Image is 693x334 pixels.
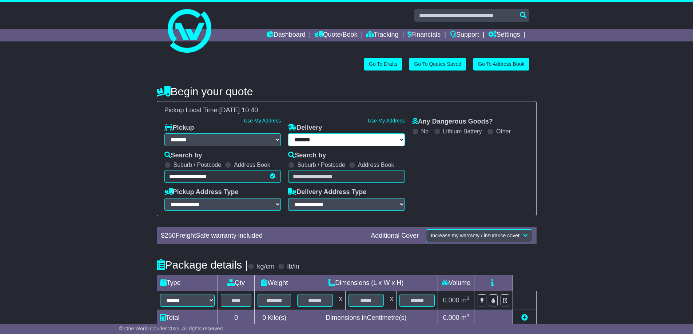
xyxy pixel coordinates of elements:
a: Dashboard [267,29,306,41]
td: 0 [218,310,255,326]
label: Pickup [164,124,194,132]
span: © One World Courier 2025. All rights reserved. [119,326,224,331]
label: Search by [164,152,202,160]
a: Tracking [366,29,398,41]
label: Suburb / Postcode [174,161,222,168]
td: Weight [255,275,294,291]
a: Go To Quotes Saved [409,58,466,71]
a: Support [450,29,479,41]
a: Settings [488,29,520,41]
label: Delivery [288,124,322,132]
span: 0.000 [443,314,459,321]
td: Volume [438,275,474,291]
label: Address Book [358,161,394,168]
label: Search by [288,152,326,160]
label: Suburb / Postcode [297,161,345,168]
button: Increase my warranty / insurance cover [426,229,532,242]
span: [DATE] 10:40 [219,106,258,114]
div: $ FreightSafe warranty included [158,232,367,240]
td: Qty [218,275,255,291]
span: m [461,314,470,321]
a: Go To Drafts [364,58,402,71]
sup: 3 [467,295,470,301]
a: Financials [407,29,441,41]
a: Use My Address [368,118,405,124]
label: lb/in [287,263,299,271]
span: 0.000 [443,297,459,304]
h4: Begin your quote [157,85,537,97]
a: Add new item [521,314,528,321]
label: Address Book [234,161,270,168]
label: No [421,128,429,135]
label: Pickup Address Type [164,188,239,196]
span: Increase my warranty / insurance cover [431,233,519,238]
td: Kilo(s) [255,310,294,326]
td: Dimensions in Centimetre(s) [294,310,438,326]
label: Any Dangerous Goods? [412,118,493,126]
div: Additional Cover [367,232,422,240]
a: Use My Address [244,118,281,124]
span: 250 [165,232,176,239]
label: Other [496,128,511,135]
span: m [461,297,470,304]
a: Go To Address Book [473,58,529,71]
td: Total [157,310,218,326]
td: Dimensions (L x W x H) [294,275,438,291]
td: x [336,291,345,310]
td: x [387,291,397,310]
div: Pickup Local Time: [161,106,533,114]
span: 0 [262,314,266,321]
h4: Package details | [157,259,248,271]
label: Lithium Battery [443,128,482,135]
sup: 3 [467,313,470,318]
label: Delivery Address Type [288,188,366,196]
label: kg/cm [257,263,274,271]
td: Type [157,275,218,291]
a: Quote/Book [314,29,357,41]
